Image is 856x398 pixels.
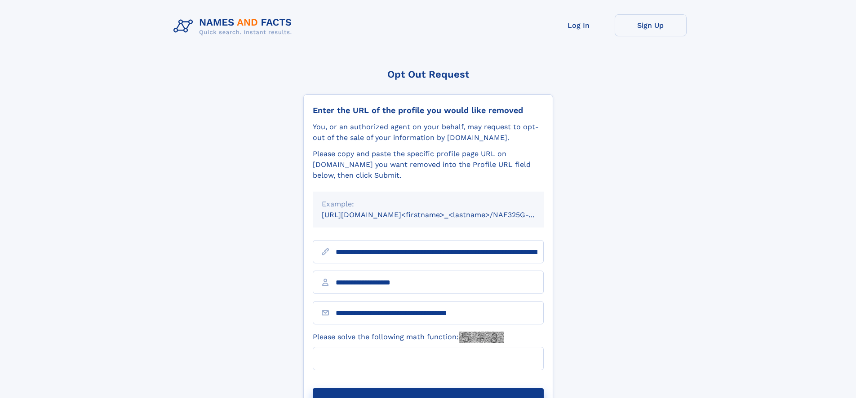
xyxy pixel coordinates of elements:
[615,14,687,36] a: Sign Up
[313,332,504,343] label: Please solve the following math function:
[313,149,544,181] div: Please copy and paste the specific profile page URL on [DOMAIN_NAME] you want removed into the Pr...
[313,122,544,143] div: You, or an authorized agent on your behalf, may request to opt-out of the sale of your informatio...
[322,199,535,210] div: Example:
[303,69,553,80] div: Opt Out Request
[170,14,299,39] img: Logo Names and Facts
[313,105,544,115] div: Enter the URL of the profile you would like removed
[543,14,615,36] a: Log In
[322,210,561,219] small: [URL][DOMAIN_NAME]<firstname>_<lastname>/NAF325G-xxxxxxxx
